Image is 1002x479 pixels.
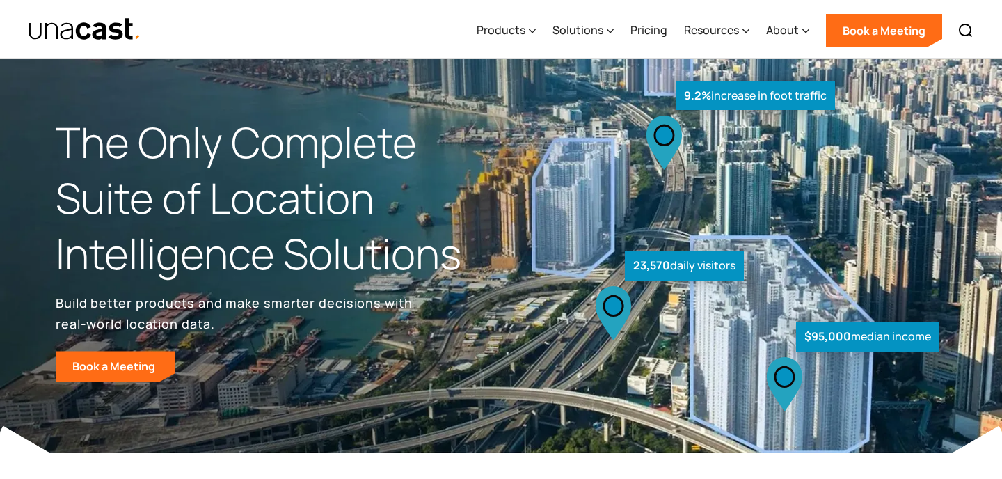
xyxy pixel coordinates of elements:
img: Unacast text logo [28,17,141,42]
div: About [766,2,809,59]
div: About [766,22,799,38]
div: Products [477,2,536,59]
a: Book a Meeting [56,351,175,382]
strong: 9.2% [684,88,711,103]
a: Book a Meeting [826,14,942,47]
strong: 23,570 [633,258,670,273]
a: Pricing [630,2,667,59]
img: Search icon [957,22,974,39]
strong: $95,000 [804,329,851,344]
div: median income [796,322,939,352]
p: Build better products and make smarter decisions with real-world location data. [56,292,417,334]
div: Products [477,22,525,38]
div: daily visitors [625,251,744,281]
div: Resources [684,2,749,59]
div: Solutions [552,2,614,59]
div: increase in foot traffic [676,81,835,111]
h1: The Only Complete Suite of Location Intelligence Solutions [56,115,501,281]
div: Solutions [552,22,603,38]
div: Resources [684,22,739,38]
a: home [28,17,141,42]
